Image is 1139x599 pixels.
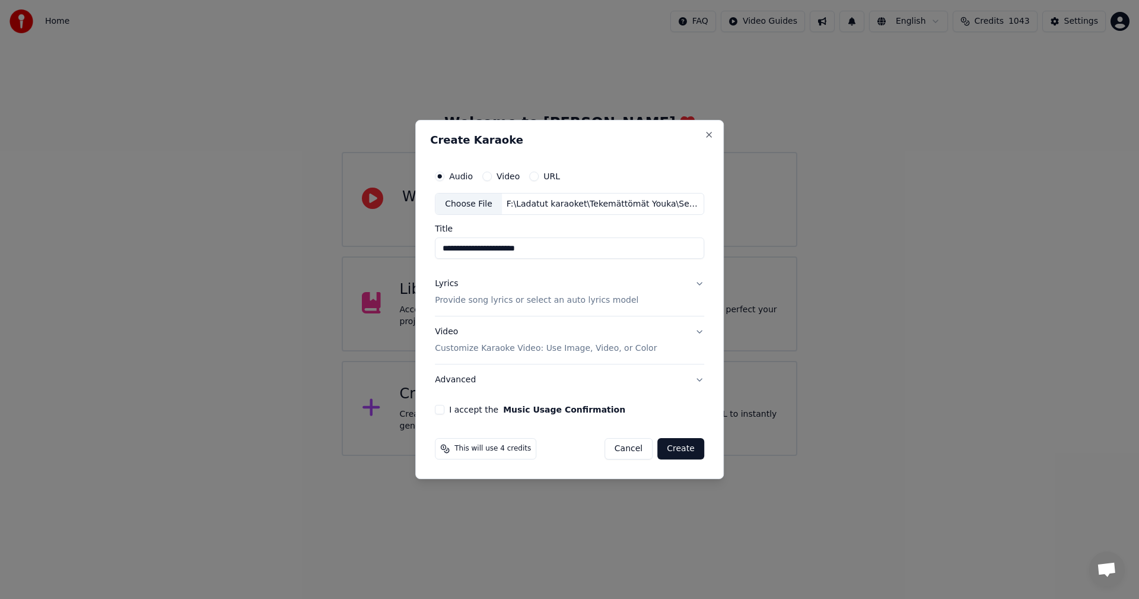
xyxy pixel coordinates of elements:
label: I accept the [449,405,625,414]
div: F:\Ladatut karaoket\Tekemättömät Youka\Sekalaista\Yö jokainen [PERSON_NAME].m4a [502,198,704,210]
button: VideoCustomize Karaoke Video: Use Image, Video, or Color [435,317,704,365]
div: Lyrics [435,278,458,290]
p: Provide song lyrics or select an auto lyrics model [435,295,638,307]
label: URL [543,172,560,180]
div: Choose File [435,194,502,215]
label: Audio [449,172,473,180]
button: Create [657,438,704,459]
span: This will use 4 credits [454,444,531,454]
div: Video [435,327,657,355]
button: I accept the [503,405,625,414]
label: Video [497,172,520,180]
button: Cancel [605,438,653,459]
button: LyricsProvide song lyrics or select an auto lyrics model [435,269,704,316]
button: Advanced [435,365,704,395]
p: Customize Karaoke Video: Use Image, Video, or Color [435,343,657,354]
h2: Create Karaoke [430,135,709,145]
label: Title [435,225,704,233]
